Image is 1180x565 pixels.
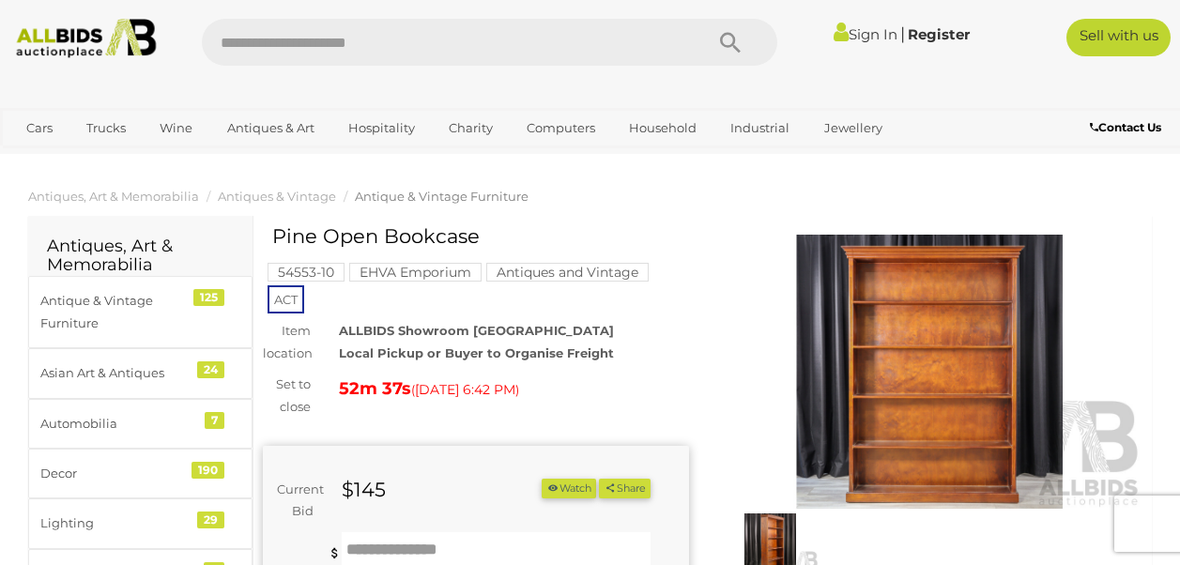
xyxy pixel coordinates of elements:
[411,382,519,397] span: ( )
[908,25,970,43] a: Register
[339,378,411,399] strong: 52m 37s
[40,463,195,484] div: Decor
[14,113,65,144] a: Cars
[272,225,684,247] h1: Pine Open Bookcase
[1090,120,1161,134] b: Contact Us
[197,361,224,378] div: 24
[437,113,505,144] a: Charity
[28,348,253,398] a: Asian Art & Antiques 24
[1090,117,1166,138] a: Contact Us
[8,19,164,58] img: Allbids.com.au
[28,276,253,348] a: Antique & Vintage Furniture 125
[718,113,802,144] a: Industrial
[617,113,709,144] a: Household
[355,189,529,204] a: Antique & Vintage Furniture
[342,478,386,501] strong: $145
[339,345,614,360] strong: Local Pickup or Buyer to Organise Freight
[349,263,482,282] mark: EHVA Emporium
[683,19,777,66] button: Search
[28,399,253,449] a: Automobilia 7
[28,498,253,548] a: Lighting 29
[336,113,427,144] a: Hospitality
[268,263,345,282] mark: 54553-10
[349,265,482,280] a: EHVA Emporium
[14,144,74,175] a: Office
[215,113,327,144] a: Antiques & Art
[263,479,328,523] div: Current Bid
[717,235,1143,509] img: Pine Open Bookcase
[74,113,138,144] a: Trucks
[84,144,146,175] a: Sports
[28,189,199,204] a: Antiques, Art & Memorabilia
[218,189,336,204] a: Antiques & Vintage
[249,320,325,364] div: Item location
[268,285,304,313] span: ACT
[1066,19,1171,56] a: Sell with us
[415,381,515,398] span: [DATE] 6:42 PM
[339,323,614,338] strong: ALLBIDS Showroom [GEOGRAPHIC_DATA]
[28,449,253,498] a: Decor 190
[47,237,234,275] h2: Antiques, Art & Memorabilia
[40,413,195,435] div: Automobilia
[486,265,649,280] a: Antiques and Vintage
[193,289,224,306] div: 125
[834,25,897,43] a: Sign In
[486,263,649,282] mark: Antiques and Vintage
[514,113,607,144] a: Computers
[40,290,195,334] div: Antique & Vintage Furniture
[40,362,195,384] div: Asian Art & Antiques
[40,512,195,534] div: Lighting
[599,479,651,498] button: Share
[542,479,596,498] li: Watch this item
[197,512,224,528] div: 29
[812,113,895,144] a: Jewellery
[156,144,314,175] a: [GEOGRAPHIC_DATA]
[900,23,905,44] span: |
[147,113,205,144] a: Wine
[268,265,345,280] a: 54553-10
[249,374,325,418] div: Set to close
[192,462,224,479] div: 190
[205,412,224,429] div: 7
[542,479,596,498] button: Watch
